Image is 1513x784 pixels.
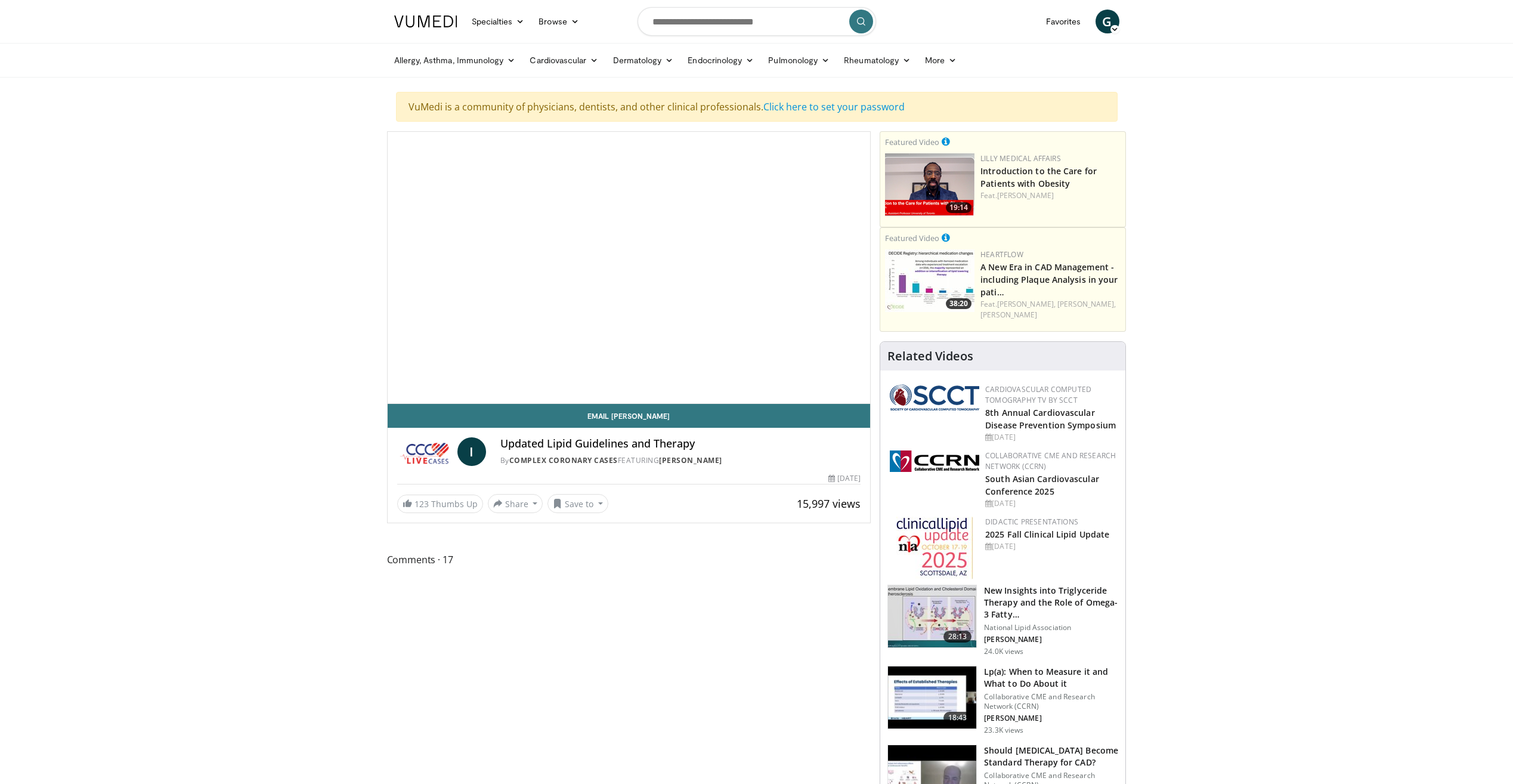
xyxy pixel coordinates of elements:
a: Introduction to the Care for Patients with Obesity [980,165,1097,189]
a: 19:14 [885,153,974,216]
div: VuMedi is a community of physicians, dentists, and other clinical professionals. [396,92,1118,122]
a: Cardiovascular [522,48,605,72]
button: Save to [547,494,608,513]
h3: Lp(a): When to Measure it and What to Do About it [984,666,1118,690]
h3: New Insights into Triglyceride Therapy and the Role of Omega-3 Fatty… [984,585,1118,621]
small: Featured Video [885,137,939,147]
button: Share [488,494,543,513]
a: [PERSON_NAME] [980,310,1037,320]
p: 23.3K views [984,726,1023,735]
h3: Should [MEDICAL_DATA] Become Standard Therapy for CAD? [984,745,1118,768]
a: Favorites [1039,10,1088,33]
a: Dermatology [606,48,681,72]
a: Click here to set your password [763,100,905,113]
a: Allergy, Asthma, Immunology [387,48,523,72]
small: Featured Video [885,233,939,243]
p: 24.0K views [984,647,1023,656]
a: 28:13 New Insights into Triglyceride Therapy and the Role of Omega-3 Fatty… National Lipid Associ... [887,585,1118,656]
a: A New Era in CAD Management - including Plaque Analysis in your pati… [980,261,1118,298]
p: [PERSON_NAME] [984,635,1118,644]
a: Browse [531,10,586,33]
div: [DATE] [985,541,1116,552]
div: [DATE] [985,432,1116,443]
a: Heartflow [980,249,1023,260]
a: South Asian Cardiovascular Conference 2025 [985,473,1099,497]
span: 15,997 views [797,496,861,511]
a: 8th Annual Cardiovascular Disease Prevention Symposium [985,407,1116,431]
a: Collaborative CME and Research Network (CCRN) [985,450,1116,471]
a: [PERSON_NAME] [997,190,1054,200]
img: d65bce67-f81a-47c5-b47d-7b8806b59ca8.jpg.150x105_q85_autocrop_double_scale_upscale_version-0.2.jpg [896,517,973,579]
a: 2025 Fall Clinical Lipid Update [985,529,1109,540]
p: National Lipid Association [984,623,1118,632]
p: Collaborative CME and Research Network (CCRN) [984,692,1118,711]
a: 18:43 Lp(a): When to Measure it and What to Do About it Collaborative CME and Research Network (C... [887,666,1118,735]
span: 19:14 [946,202,971,213]
p: [PERSON_NAME] [984,714,1118,723]
a: Lilly Medical Affairs [980,153,1061,163]
div: [DATE] [828,473,861,484]
a: Specialties [465,10,532,33]
div: [DATE] [985,498,1116,509]
div: Didactic Presentations [985,517,1116,527]
span: 38:20 [946,298,971,309]
a: I [457,437,486,466]
a: Rheumatology [837,48,918,72]
a: More [918,48,964,72]
a: Email [PERSON_NAME] [388,404,871,428]
h4: Updated Lipid Guidelines and Therapy [500,437,861,450]
div: Feat. [980,299,1121,320]
span: 18:43 [943,712,972,724]
a: Complex Coronary Cases [509,455,618,465]
span: Comments 17 [387,552,871,567]
a: 38:20 [885,249,974,312]
img: VuMedi Logo [394,16,457,27]
h4: Related Videos [887,349,973,363]
img: Complex Coronary Cases [397,437,453,466]
span: 123 [414,498,429,510]
a: Cardiovascular Computed Tomography TV by SCCT [985,384,1091,405]
a: Pulmonology [761,48,837,72]
img: 738d0e2d-290f-4d89-8861-908fb8b721dc.150x105_q85_crop-smart_upscale.jpg [885,249,974,312]
input: Search topics, interventions [638,7,876,36]
img: 51a70120-4f25-49cc-93a4-67582377e75f.png.150x105_q85_autocrop_double_scale_upscale_version-0.2.png [890,384,979,410]
a: [PERSON_NAME], [997,299,1056,309]
img: 7a20132b-96bf-405a-bedd-783937203c38.150x105_q85_crop-smart_upscale.jpg [888,666,976,729]
img: 45ea033d-f728-4586-a1ce-38957b05c09e.150x105_q85_crop-smart_upscale.jpg [888,585,976,647]
div: By FEATURING [500,455,861,466]
img: a04ee3ba-8487-4636-b0fb-5e8d268f3737.png.150x105_q85_autocrop_double_scale_upscale_version-0.2.png [890,450,979,472]
a: [PERSON_NAME], [1057,299,1116,309]
a: [PERSON_NAME] [659,455,722,465]
img: acc2e291-ced4-4dd5-b17b-d06994da28f3.png.150x105_q85_crop-smart_upscale.png [885,153,974,216]
span: 28:13 [943,631,972,643]
a: G [1096,10,1119,33]
div: Feat. [980,190,1121,201]
video-js: Video Player [388,132,871,404]
a: 123 Thumbs Up [397,495,483,513]
a: Endocrinology [680,48,761,72]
